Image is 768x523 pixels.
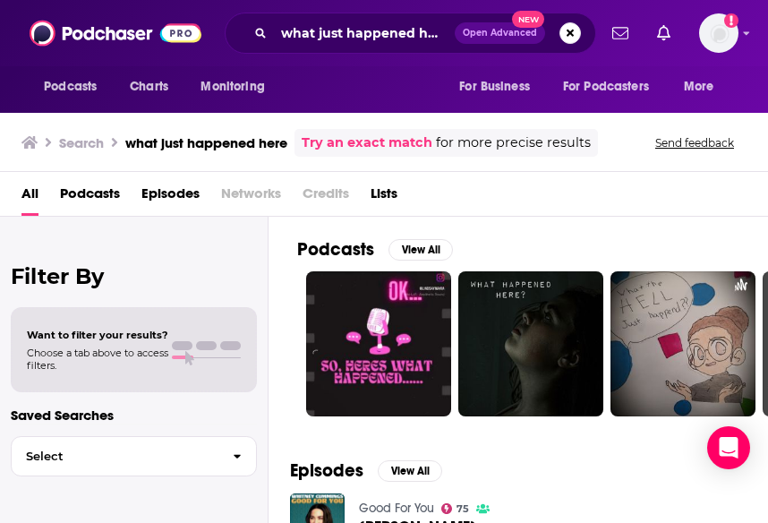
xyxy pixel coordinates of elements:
a: Show notifications dropdown [650,18,678,48]
span: More [684,74,714,99]
span: Select [12,450,218,462]
button: open menu [188,70,287,104]
button: Open AdvancedNew [455,22,545,44]
h3: Search [59,134,104,151]
svg: Add a profile image [724,13,738,28]
span: New [512,11,544,28]
span: For Podcasters [563,74,649,99]
button: Send feedback [650,135,739,150]
a: Show notifications dropdown [605,18,636,48]
button: Select [11,436,257,476]
button: View All [378,460,442,482]
h3: what just happened here [125,134,287,151]
a: Episodes [141,179,200,216]
span: For Business [459,74,530,99]
div: Open Intercom Messenger [707,426,750,469]
span: Podcasts [44,74,97,99]
button: open menu [671,70,737,104]
div: Search podcasts, credits, & more... [225,13,596,54]
h2: Episodes [290,459,363,482]
span: Credits [303,179,349,216]
h2: Podcasts [297,238,374,261]
a: PodcastsView All [297,238,453,261]
span: Networks [221,179,281,216]
a: Podcasts [60,179,120,216]
a: EpisodesView All [290,459,442,482]
button: open menu [31,70,120,104]
span: for more precise results [436,133,591,153]
button: open menu [551,70,675,104]
a: All [21,179,38,216]
button: Show profile menu [699,13,738,53]
img: Podchaser - Follow, Share and Rate Podcasts [30,16,201,50]
a: Lists [371,179,397,216]
a: 75 [441,503,470,514]
h2: Filter By [11,263,257,289]
a: Try an exact match [302,133,432,153]
a: Good For You [359,501,434,516]
button: View All [388,239,453,261]
span: Monitoring [201,74,264,99]
span: Logged in as esmith_bg [699,13,738,53]
a: Charts [118,70,179,104]
button: open menu [447,70,552,104]
span: Charts [130,74,168,99]
span: Want to filter your results? [27,329,168,341]
p: Saved Searches [11,407,257,424]
img: User Profile [699,13,738,53]
input: Search podcasts, credits, & more... [274,19,455,47]
span: Open Advanced [463,29,537,38]
span: 75 [457,505,469,513]
span: Choose a tab above to access filters. [27,347,168,372]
